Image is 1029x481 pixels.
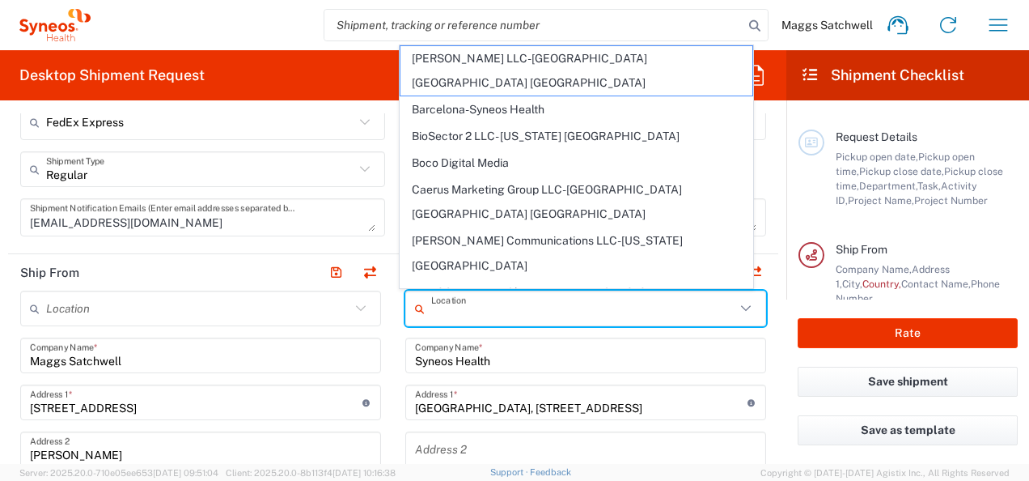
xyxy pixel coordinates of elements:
[836,151,918,163] span: Pickup open date,
[20,265,79,281] h2: Ship From
[19,468,218,478] span: Server: 2025.20.0-710e05ee653
[400,97,752,122] span: Barcelona-Syneos Health
[226,468,396,478] span: Client: 2025.20.0-8b113f4
[530,467,571,477] a: Feedback
[332,468,396,478] span: [DATE] 10:16:38
[842,278,862,290] span: City,
[862,278,901,290] span: Country,
[400,228,752,279] span: [PERSON_NAME] Communications LLC-[US_STATE] [GEOGRAPHIC_DATA]
[917,180,941,192] span: Task,
[798,318,1018,348] button: Rate
[400,177,752,228] span: Caerus Marketing Group LLC-[GEOGRAPHIC_DATA] [GEOGRAPHIC_DATA] [GEOGRAPHIC_DATA]
[836,130,917,143] span: Request Details
[324,10,743,40] input: Shipment, tracking or reference number
[400,124,752,149] span: BioSector 2 LLC- [US_STATE] [GEOGRAPHIC_DATA]
[400,151,752,176] span: Boco Digital Media
[798,415,1018,445] button: Save as template
[848,194,914,206] span: Project Name,
[901,278,971,290] span: Contact Name,
[400,280,752,330] span: [PERSON_NAME] Chicco Agency, LLC-[US_STATE] [GEOGRAPHIC_DATA]
[914,194,988,206] span: Project Number
[760,466,1010,480] span: Copyright © [DATE]-[DATE] Agistix Inc., All Rights Reserved
[836,263,912,275] span: Company Name,
[19,66,205,85] h2: Desktop Shipment Request
[859,165,944,177] span: Pickup close date,
[153,468,218,478] span: [DATE] 09:51:04
[859,180,917,192] span: Department,
[781,18,873,32] span: Maggs Satchwell
[836,243,887,256] span: Ship From
[490,467,531,477] a: Support
[798,367,1018,397] button: Save shipment
[801,66,964,85] h2: Shipment Checklist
